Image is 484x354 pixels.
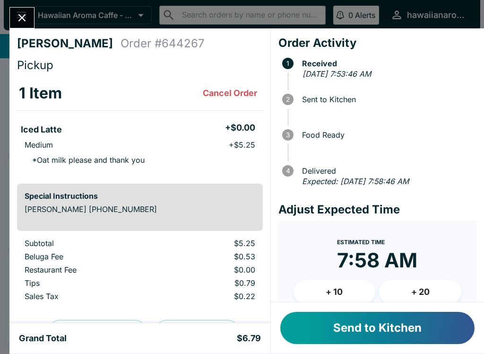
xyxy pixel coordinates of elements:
span: Delivered [297,167,476,175]
button: Print Receipt [155,320,240,345]
text: 4 [285,167,290,175]
h4: [PERSON_NAME] [17,36,121,51]
p: [PERSON_NAME] [PHONE_NUMBER] [25,204,255,214]
h4: Order Activity [278,36,476,50]
p: $5.25 [170,239,255,248]
text: 2 [286,96,290,103]
em: [DATE] 7:53:46 AM [302,69,371,79]
button: Cancel Order [199,84,261,103]
p: Restaurant Fee [25,265,155,274]
h4: Order # 644267 [121,36,205,51]
p: Medium [25,140,53,150]
p: Beluga Fee [25,252,155,261]
p: $0.00 [170,265,255,274]
h3: 1 Item [19,84,62,103]
p: Sales Tax [25,292,155,301]
h5: + $0.00 [225,122,255,133]
p: * Oat milk please and thank you [25,155,145,165]
table: orders table [17,76,263,176]
p: $0.22 [170,292,255,301]
span: Received [297,59,476,68]
time: 7:58 AM [337,248,417,273]
p: $0.79 [170,278,255,288]
button: + 10 [294,280,376,304]
p: Subtotal [25,239,155,248]
button: + 20 [379,280,461,304]
button: Send to Kitchen [280,312,475,344]
button: Close [10,8,34,28]
span: Estimated Time [337,239,385,246]
span: Food Ready [297,131,476,139]
p: $0.53 [170,252,255,261]
text: 1 [286,60,289,67]
p: + $5.25 [229,140,255,150]
text: 3 [286,131,290,139]
em: Expected: [DATE] 7:58:46 AM [302,177,409,186]
h5: $6.79 [237,333,261,344]
h6: Special Instructions [25,191,255,201]
span: Sent to Kitchen [297,95,476,104]
h5: Grand Total [19,333,67,344]
h5: Iced Latte [21,124,62,135]
span: Pickup [17,58,53,72]
button: Preview Receipt [48,320,147,345]
table: orders table [17,239,263,305]
h4: Adjust Expected Time [278,203,476,217]
p: Tips [25,278,155,288]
